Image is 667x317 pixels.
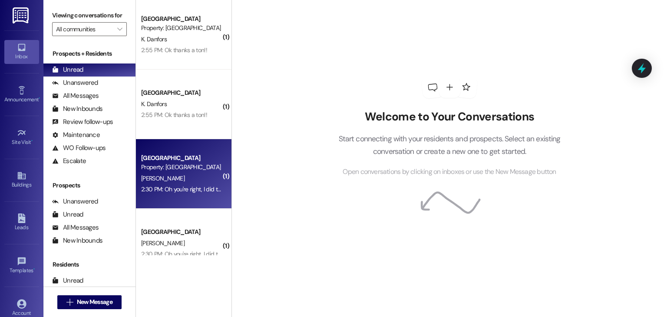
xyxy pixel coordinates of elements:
span: Open conversations by clicking on inboxes or use the New Message button [343,167,556,177]
div: Unanswered [52,197,98,206]
a: Templates • [4,254,39,277]
div: 2:55 PM: Ok thanks a ton!! [141,46,207,54]
div: Residents [43,260,135,269]
div: Property: [GEOGRAPHIC_DATA] [141,163,221,172]
span: • [39,95,40,101]
div: [GEOGRAPHIC_DATA] [141,14,221,23]
div: Unread [52,65,83,74]
div: WO Follow-ups [52,143,106,153]
i:  [117,26,122,33]
img: ResiDesk Logo [13,7,30,23]
a: Inbox [4,40,39,63]
div: 2:30 PM: Oh you're right, I did the math wrong, sorry that's on me. I don't have anything to pay ... [141,185,403,193]
button: New Message [57,295,122,309]
i:  [66,299,73,306]
div: [GEOGRAPHIC_DATA] [141,227,221,237]
h2: Welcome to Your Conversations [325,110,574,124]
p: Start connecting with your residents and prospects. Select an existing conversation or create a n... [325,133,574,157]
span: K. Danfors [141,35,167,43]
span: K. Danfors [141,100,167,108]
div: Property: [GEOGRAPHIC_DATA] [141,23,221,33]
div: Unread [52,210,83,219]
div: Prospects + Residents [43,49,135,58]
div: All Messages [52,91,99,100]
div: [GEOGRAPHIC_DATA] [141,153,221,163]
input: All communities [56,22,113,36]
div: 2:55 PM: Ok thanks a ton!! [141,111,207,119]
a: Buildings [4,168,39,192]
a: Leads [4,211,39,234]
div: All Messages [52,223,99,232]
div: Maintenance [52,130,100,140]
div: New Inbounds [52,104,102,113]
div: [GEOGRAPHIC_DATA] [141,88,221,97]
label: Viewing conversations for [52,9,127,22]
div: Prospects [43,181,135,190]
span: New Message [77,297,112,307]
span: • [33,266,35,272]
span: • [31,138,33,144]
div: Review follow-ups [52,117,113,127]
span: [PERSON_NAME] [141,239,185,247]
div: New Inbounds [52,236,102,245]
div: Escalate [52,157,86,166]
div: Unanswered [52,78,98,87]
a: Site Visit • [4,126,39,149]
div: 2:30 PM: Oh you're right, I did the math wrong, sorry that's on me. I don't have anything to pay ... [141,250,403,258]
span: [PERSON_NAME] [141,174,185,182]
div: Unread [52,276,83,285]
